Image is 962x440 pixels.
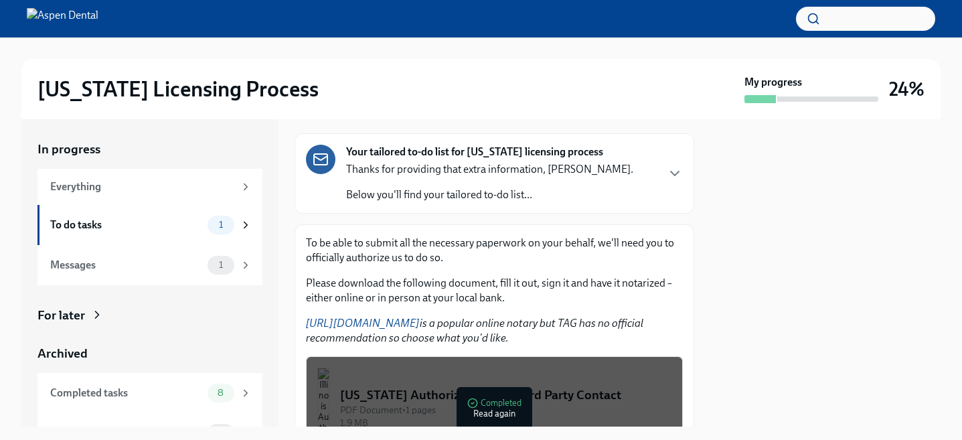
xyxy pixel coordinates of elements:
span: 1 [211,260,231,270]
img: Aspen Dental [27,8,98,29]
a: To do tasks1 [37,205,262,245]
div: PDF Document • 1 pages [340,404,671,417]
div: 1.9 MB [340,417,671,429]
div: To do tasks [50,218,202,232]
div: Completed tasks [50,386,202,400]
strong: Your tailored to-do list for [US_STATE] licensing process [346,145,603,159]
div: Messages [50,258,202,273]
div: [US_STATE] Authorization for Third Party Contact [340,386,671,404]
h2: [US_STATE] Licensing Process [37,76,319,102]
p: To be able to submit all the necessary paperwork on your behalf, we'll need you to officially aut... [306,236,683,265]
div: For later [37,307,85,324]
em: is a popular online notary but TAG has no official recommendation so choose what you'd like. [306,317,643,344]
a: Completed tasks8 [37,373,262,413]
div: Everything [50,179,234,194]
a: Messages1 [37,245,262,285]
p: Please download the following document, fill it out, sign it and have it notarized – either onlin... [306,276,683,305]
p: Thanks for providing that extra information, [PERSON_NAME]. [346,162,633,177]
a: For later [37,307,262,324]
a: In progress [37,141,262,158]
a: Everything [37,169,262,205]
a: Archived [37,345,262,362]
h3: 24% [889,77,925,101]
span: 8 [210,388,232,398]
span: 1 [211,220,231,230]
p: Below you'll find your tailored to-do list... [346,188,633,202]
a: [URL][DOMAIN_NAME] [306,317,420,329]
strong: My progress [744,75,802,90]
